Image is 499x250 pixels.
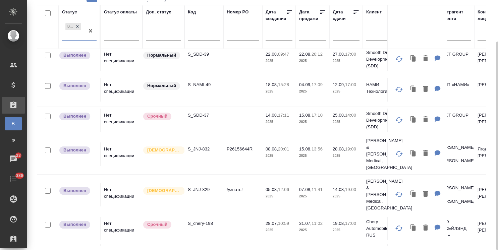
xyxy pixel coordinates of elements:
div: Клиент [366,9,382,15]
p: SMCT GROUP LLC [439,112,471,125]
p: Smooth Drug Development (SDD) [366,49,398,69]
p: 15.08, [299,146,312,151]
p: 13:56 [312,146,323,151]
p: Срочный [147,221,167,228]
p: Chery Automobile RUS [366,218,398,239]
p: Выполнен [63,147,86,153]
p: 15.08, [299,113,312,118]
button: Клонировать [407,113,420,127]
p: 2025 [299,119,326,125]
p: ООО «ДЖЕЙЛЭНД РУС» [439,218,471,239]
button: Для КМ: Оплата работ будет от компании ООО «ДЖЕЙЛЭНД РУС», договор на подписании пока. Как подпиш... [431,221,444,235]
p: 28.08, [333,146,345,151]
div: Статус оплаты [104,9,137,15]
p: Срочный [147,113,167,120]
p: Выполнен [63,52,86,59]
span: В [8,120,18,127]
div: Дата сдачи [333,9,353,22]
p: 14.08, [333,187,345,192]
p: [PERSON_NAME] & [PERSON_NAME] Medical, [GEOGRAPHIC_DATA] [366,137,398,171]
span: 23 [12,152,25,159]
p: НАМИ Технологии [366,81,398,95]
p: 2025 [333,119,359,125]
button: Для КМ: переставить заказ на другое ЮЛ с нашей стороны и стороны клиента (USA), не закрывать до п... [431,52,444,66]
button: Клонировать [407,187,420,201]
a: Ф [5,134,22,147]
p: 20:01 [278,146,289,151]
button: Клонировать [407,221,420,235]
p: 28.07, [266,221,278,226]
button: Обновить [391,81,407,98]
p: 31.07, [299,221,312,226]
p: 22.08, [266,52,278,57]
p: 19.08, [333,221,345,226]
a: 23 [2,150,25,167]
button: Клонировать [407,147,420,161]
p: 10:59 [278,221,289,226]
p: Выполнен [63,113,86,120]
p: 17:09 [312,82,323,87]
button: Обновить [391,146,407,162]
button: Клонировать [407,82,420,96]
p: 17:00 [345,82,356,87]
p: 17:00 [345,52,356,57]
button: Обновить [391,112,407,128]
button: Для КМ: на услуги подписываем ДС (БД) по готовности дополнить названия услуг [431,147,444,161]
button: Для КМ: на услуги подписываем ДС (БД) по готовности дополнить названия услуг [431,187,444,201]
p: 18.08, [266,82,278,87]
button: Удалить [420,147,431,161]
p: 07.08, [299,187,312,192]
p: 12:06 [278,187,289,192]
p: 2025 [333,58,359,64]
td: !узнать! [223,183,262,206]
p: [PERSON_NAME] & [PERSON_NAME] Medical, [GEOGRAPHIC_DATA] [366,178,398,211]
p: 2025 [333,193,359,200]
p: 25.08, [333,113,345,118]
p: 2025 [299,152,326,159]
button: Удалить [420,82,431,96]
p: 14:00 [345,113,356,118]
p: 19:00 [345,187,356,192]
p: 2025 [333,152,359,159]
p: 2025 [266,88,292,95]
p: [DEMOGRAPHIC_DATA] [147,147,181,153]
span: 386 [12,172,27,179]
p: 2025 [299,193,326,200]
div: Выставляется автоматически, если на указанный объем услуг необходимо больше времени в стандартном... [143,112,181,121]
p: Нормальный [147,82,176,89]
button: Удалить [420,113,431,127]
p: 2025 [266,227,292,234]
p: 2025 [299,227,326,234]
p: Smooth Drug Development (SDD) [366,110,398,130]
button: Обновить [391,220,407,236]
button: Удалить [420,52,431,66]
p: 17:00 [345,221,356,226]
td: Нет спецификации [101,217,143,240]
p: 09:47 [278,52,289,57]
p: Выполнен [63,187,86,194]
p: S_JNJ-829 [188,186,220,193]
p: 20:12 [312,52,323,57]
a: 386 [2,171,25,187]
div: Статус по умолчанию для стандартных заказов [143,51,181,60]
p: 2025 [333,88,359,95]
div: Код [188,9,196,15]
p: 04.09, [299,82,312,87]
p: Нормальный [147,52,176,59]
p: S_SDD-37 [188,112,220,119]
p: 17:11 [278,113,289,118]
div: Дата продажи [299,9,319,22]
p: ФГУП «НАМИ» [439,81,471,88]
p: 11:41 [312,187,323,192]
p: 17:10 [312,113,323,118]
p: 14.08, [266,113,278,118]
td: P26156644R [223,142,262,166]
div: Выставляется автоматически для первых 3 заказов нового контактного лица. Особое внимание [143,186,181,195]
p: 27.08, [333,52,345,57]
p: 2025 [266,58,292,64]
p: 22.08, [299,52,312,57]
button: Обновить [391,51,407,67]
div: Доп. статус [146,9,171,15]
a: В [5,117,22,130]
div: Выставляет ПМ после сдачи и проведения начислений. Последний этап для ПМа [59,220,97,229]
